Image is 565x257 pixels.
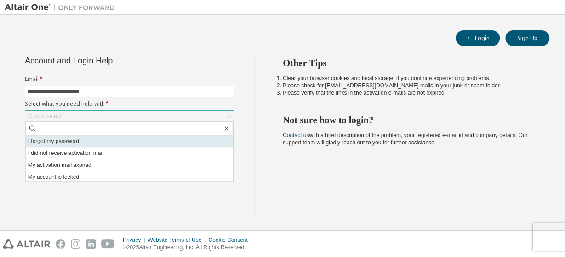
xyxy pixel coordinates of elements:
[86,239,96,249] img: linkedin.svg
[283,132,527,146] span: with a brief description of the problem, your registered e-mail id and company details. Our suppo...
[283,57,533,69] h2: Other Tips
[283,89,533,97] li: Please verify that the links in the activation e-mails are not expired.
[283,114,533,126] h2: Not sure how to login?
[505,30,549,46] button: Sign Up
[25,75,234,83] label: Email
[456,30,500,46] button: Login
[25,100,234,108] label: Select what you need help with
[283,82,533,89] li: Please check for [EMAIL_ADDRESS][DOMAIN_NAME] mails in your junk or spam folder.
[56,239,65,249] img: facebook.svg
[3,239,50,249] img: altair_logo.svg
[123,236,148,244] div: Privacy
[148,236,208,244] div: Website Terms of Use
[101,239,114,249] img: youtube.svg
[71,239,80,249] img: instagram.svg
[27,113,61,120] div: Click to select
[283,132,309,138] a: Contact us
[26,135,233,147] li: I forgot my password
[25,111,234,122] div: Click to select
[5,3,120,12] img: Altair One
[25,57,193,64] div: Account and Login Help
[208,236,253,244] div: Cookie Consent
[123,244,253,251] p: © 2025 Altair Engineering, Inc. All Rights Reserved.
[283,74,533,82] li: Clear your browser cookies and local storage, if you continue experiencing problems.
